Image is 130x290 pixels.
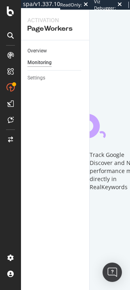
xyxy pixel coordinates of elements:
[103,263,122,282] div: Open Intercom Messenger
[27,47,84,55] a: Overview
[27,16,83,24] div: Activation
[27,58,84,67] a: Monitoring
[27,74,45,82] div: Settings
[27,58,52,67] div: Monitoring
[27,74,84,82] a: Settings
[27,24,83,33] div: PageWorkers
[60,2,82,8] div: ReadOnly:
[27,47,47,55] div: Overview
